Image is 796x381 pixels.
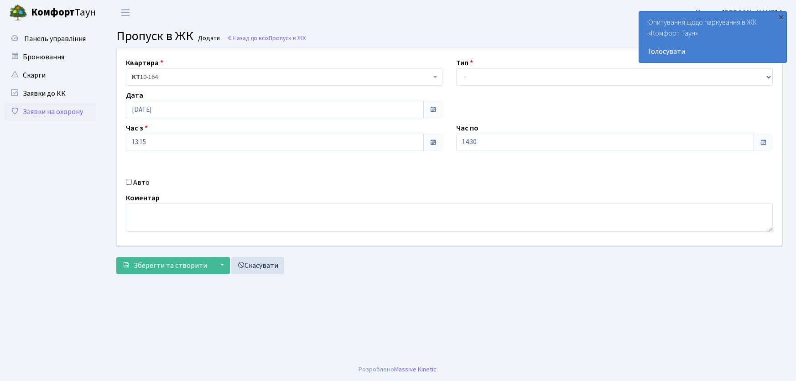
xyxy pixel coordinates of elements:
[114,5,137,20] button: Переключити навігацію
[116,257,213,274] button: Зберегти та створити
[5,66,96,84] a: Скарги
[126,90,143,101] label: Дата
[134,261,207,271] span: Зберегти та створити
[456,57,473,68] label: Тип
[696,7,785,18] a: Цитрус [PERSON_NAME] А.
[24,34,86,44] span: Панель управління
[227,34,306,42] a: Назад до всіхПропуск в ЖК
[359,365,438,375] div: Розроблено .
[5,48,96,66] a: Бронювання
[5,30,96,48] a: Панель управління
[269,34,306,42] span: Пропуск в ЖК
[126,68,442,86] span: <b>КТ</b>&nbsp;&nbsp;&nbsp;&nbsp;10-164
[31,5,96,21] span: Таун
[31,5,75,20] b: Комфорт
[5,84,96,103] a: Заявки до КК
[456,123,479,134] label: Час по
[696,8,785,18] b: Цитрус [PERSON_NAME] А.
[231,257,284,274] a: Скасувати
[639,11,786,63] div: Опитування щодо паркування в ЖК «Комфорт Таун»
[126,57,163,68] label: Квартира
[116,27,193,45] span: Пропуск в ЖК
[132,73,431,82] span: <b>КТ</b>&nbsp;&nbsp;&nbsp;&nbsp;10-164
[126,123,148,134] label: Час з
[394,365,437,374] a: Massive Kinetic
[126,193,160,204] label: Коментар
[5,103,96,121] a: Заявки на охорону
[648,46,777,57] a: Голосувати
[133,177,150,188] label: Авто
[9,4,27,22] img: logo.png
[196,35,223,42] small: Додати .
[132,73,140,82] b: КТ
[776,12,786,21] div: ×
